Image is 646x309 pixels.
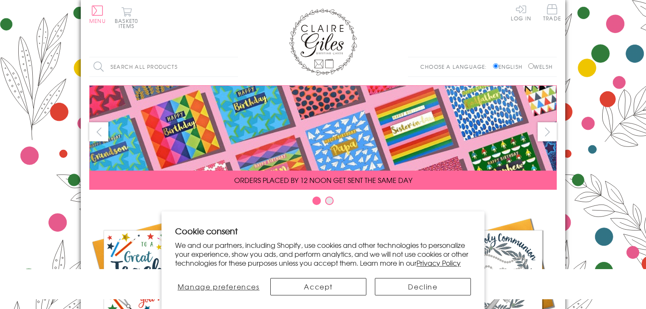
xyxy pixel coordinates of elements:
[528,63,534,69] input: Welsh
[175,278,262,295] button: Manage preferences
[420,63,491,70] p: Choose a language:
[89,57,238,76] input: Search all products
[234,175,412,185] span: ORDERS PLACED BY 12 NOON GET SENT THE SAME DAY
[528,63,552,70] label: Welsh
[270,278,366,295] button: Accept
[538,122,557,141] button: next
[229,57,238,76] input: Search
[89,17,106,25] span: Menu
[89,196,557,209] div: Carousel Pagination
[493,63,499,69] input: English
[178,281,260,292] span: Manage preferences
[416,258,461,268] a: Privacy Policy
[289,8,357,76] img: Claire Giles Greetings Cards
[89,6,106,23] button: Menu
[325,197,334,205] button: Carousel Page 2
[115,7,138,28] button: Basket0 items
[312,197,321,205] button: Carousel Page 1 (Current Slide)
[175,241,471,267] p: We and our partners, including Shopify, use cookies and other technologies to personalize your ex...
[543,4,561,22] a: Trade
[493,63,527,70] label: English
[175,225,471,237] h2: Cookie consent
[119,17,138,30] span: 0 items
[543,4,561,21] span: Trade
[89,122,108,141] button: prev
[375,278,471,295] button: Decline
[511,4,531,21] a: Log In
